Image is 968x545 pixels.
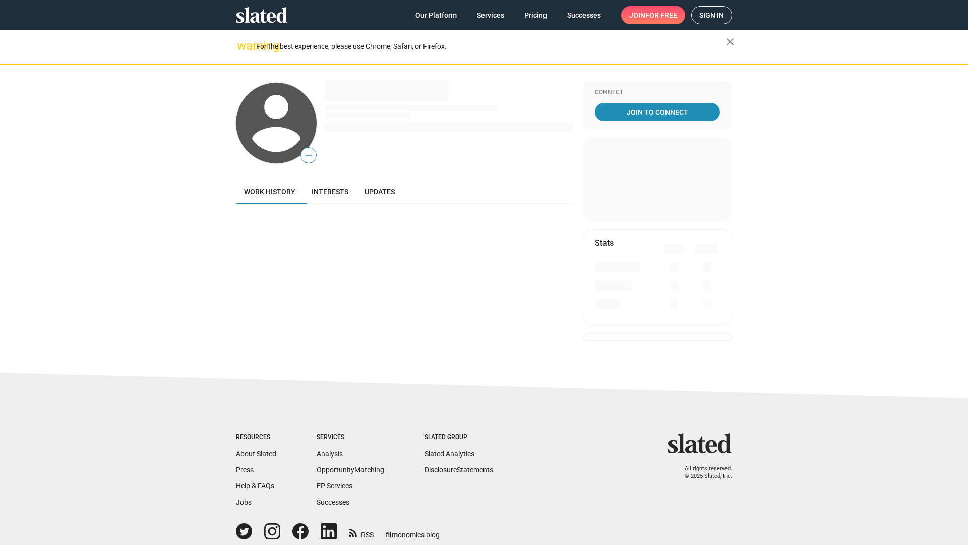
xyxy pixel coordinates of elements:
a: Joinfor free [621,6,685,24]
a: Jobs [236,498,252,506]
span: Services [477,6,504,24]
a: DisclosureStatements [425,466,493,474]
a: EP Services [317,482,352,490]
div: Slated Group [425,433,493,442]
a: Interests [304,180,356,204]
span: film [386,531,398,539]
div: Resources [236,433,276,442]
p: All rights reserved. © 2025 Slated, Inc. [674,465,732,480]
span: Join [629,6,677,24]
a: Sign in [691,6,732,24]
a: Pricing [516,6,555,24]
a: Work history [236,180,304,204]
a: Successes [559,6,609,24]
a: Services [469,6,512,24]
span: Join To Connect [597,103,718,121]
span: Successes [567,6,601,24]
span: for free [645,6,677,24]
a: Successes [317,498,349,506]
a: Press [236,466,254,474]
mat-card-title: Stats [595,238,614,248]
div: Services [317,433,384,442]
a: filmonomics blog [386,522,440,540]
a: Join To Connect [595,103,720,121]
mat-icon: warning [237,40,249,52]
a: Updates [356,180,403,204]
span: Interests [312,188,348,196]
span: Our Platform [415,6,457,24]
a: Help & FAQs [236,482,274,490]
span: Work history [244,188,295,196]
a: Slated Analytics [425,450,474,458]
a: RSS [349,524,374,540]
span: Updates [365,188,395,196]
a: About Slated [236,450,276,458]
div: For the best experience, please use Chrome, Safari, or Firefox. [256,40,726,53]
div: Connect [595,89,720,97]
mat-icon: close [724,36,736,48]
span: Pricing [524,6,547,24]
a: OpportunityMatching [317,466,384,474]
span: — [301,149,316,162]
span: Sign in [699,7,724,24]
a: Our Platform [407,6,465,24]
a: Analysis [317,450,343,458]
